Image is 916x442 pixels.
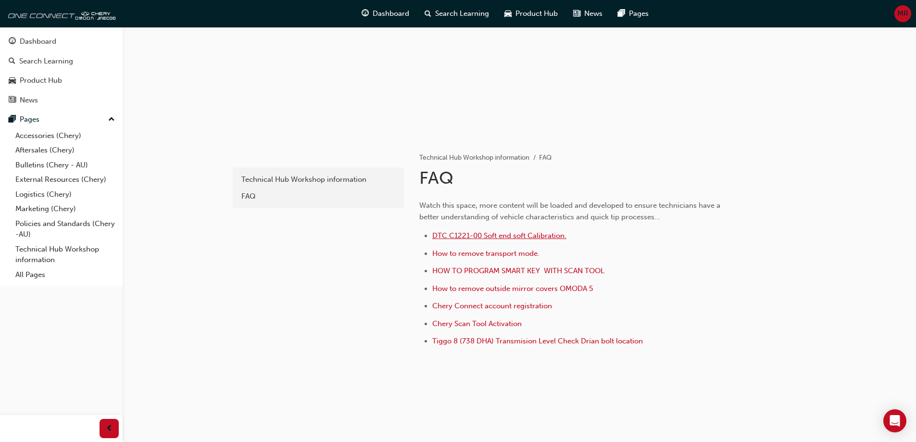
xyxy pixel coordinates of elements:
a: Logistics (Chery) [12,187,119,202]
a: FAQ [237,188,400,205]
a: DTC C1221-00 Soft end soft Calibration. [432,231,566,240]
a: How to remove outside mirror covers OMODA 5 [432,284,593,293]
span: prev-icon [106,423,113,435]
span: News [584,8,602,19]
span: car-icon [9,76,16,85]
a: Chery Connect account registration [432,302,552,310]
div: Product Hub [20,75,62,86]
a: Product Hub [4,72,119,89]
span: up-icon [108,114,115,126]
a: Aftersales (Chery) [12,143,119,158]
div: Pages [20,114,39,125]
span: guage-icon [362,8,369,20]
button: DashboardSearch LearningProduct HubNews [4,31,119,111]
a: guage-iconDashboard [354,4,417,24]
span: Search Learning [435,8,489,19]
a: News [4,91,119,109]
a: Technical Hub Workshop information [237,171,400,188]
div: FAQ [241,191,395,202]
button: Pages [4,111,119,128]
a: How to remove transport mode. [432,249,540,258]
a: All Pages [12,267,119,282]
span: search-icon [425,8,431,20]
a: Policies and Standards (Chery -AU) [12,216,119,242]
span: news-icon [573,8,580,20]
a: Accessories (Chery) [12,128,119,143]
a: Marketing (Chery) [12,202,119,216]
a: External Resources (Chery) [12,172,119,187]
img: oneconnect [5,4,115,23]
a: Chery Scan Tool Activation [432,319,524,328]
span: Pages [629,8,649,19]
a: Tiggo 8 (738 DHA) Transmision Level Check Drian bolt location [432,337,643,345]
span: Product Hub [515,8,558,19]
button: MR [894,5,911,22]
div: Open Intercom Messenger [883,409,906,432]
span: pages-icon [618,8,625,20]
li: FAQ [539,152,552,164]
a: car-iconProduct Hub [497,4,565,24]
a: Search Learning [4,52,119,70]
a: Dashboard [4,33,119,51]
a: Bulletins (Chery - AU) [12,158,119,173]
span: news-icon [9,96,16,105]
span: Watch this space, more content will be loaded and developed to ensure technicians have a better u... [419,201,722,221]
a: Technical Hub Workshop information [419,153,529,162]
span: guage-icon [9,38,16,46]
div: Technical Hub Workshop information [241,174,395,185]
span: Dashboard [373,8,409,19]
div: Search Learning [19,56,73,67]
span: MR [897,8,908,19]
a: Technical Hub Workshop information [12,242,119,267]
a: news-iconNews [565,4,610,24]
div: News [20,95,38,106]
span: search-icon [9,57,15,66]
h1: FAQ [419,167,735,189]
div: Dashboard [20,36,56,47]
span: car-icon [504,8,512,20]
a: HOW TO PROGRAM SMART KEY WITH SCAN TOOL [432,266,604,275]
a: pages-iconPages [610,4,656,24]
span: pages-icon [9,115,16,124]
a: search-iconSearch Learning [417,4,497,24]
